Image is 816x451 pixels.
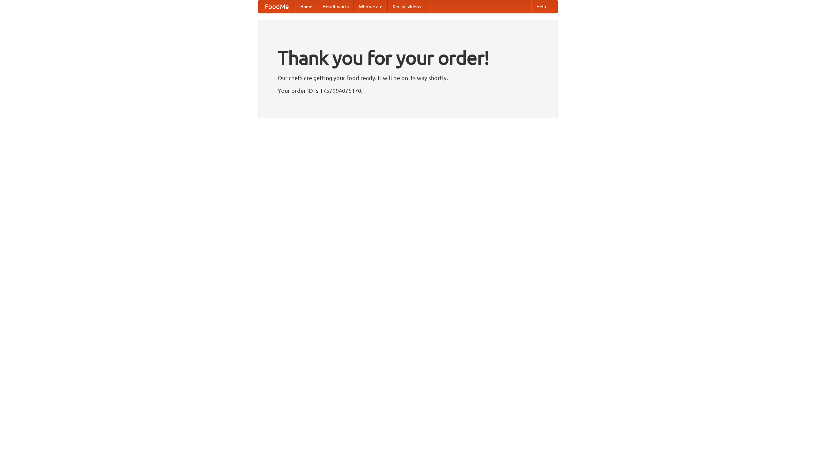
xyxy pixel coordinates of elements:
a: Help [531,0,551,13]
p: Your order ID is 1757994075170. [278,86,538,95]
a: Recipe videos [388,0,426,13]
h1: Thank you for your order! [278,42,538,73]
a: FoodMe [259,0,295,13]
p: Our chefs are getting your food ready. It will be on its way shortly. [278,73,538,83]
a: Who we are [354,0,388,13]
a: Home [295,0,317,13]
a: How it works [317,0,354,13]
